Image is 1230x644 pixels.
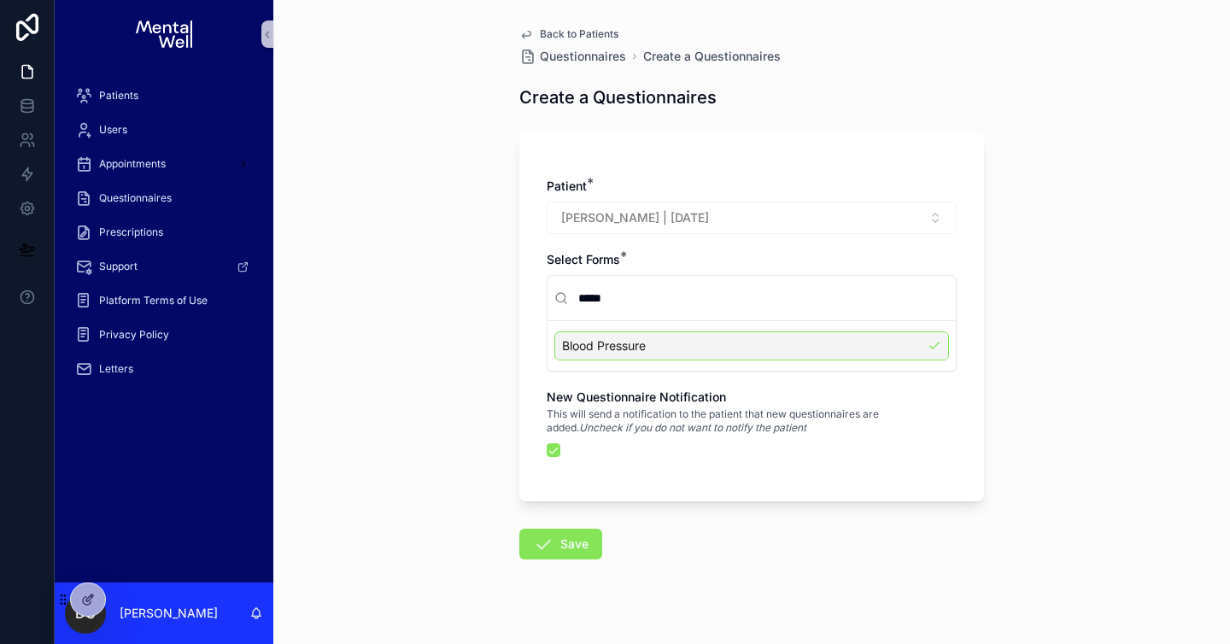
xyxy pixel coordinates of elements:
a: Questionnaires [519,48,626,65]
span: Privacy Policy [99,328,169,342]
span: Back to Patients [540,27,618,41]
span: Letters [99,362,133,376]
span: Prescriptions [99,225,163,239]
span: New Questionnaire Notification [547,389,726,404]
img: App logo [136,20,191,48]
a: Back to Patients [519,27,618,41]
a: Patients [65,80,263,111]
span: Questionnaires [540,48,626,65]
a: Appointments [65,149,263,179]
div: Suggestions [548,321,956,371]
p: [PERSON_NAME] [120,605,218,622]
span: Questionnaires [99,191,172,205]
a: Privacy Policy [65,319,263,350]
span: Patient [547,179,587,193]
a: Users [65,114,263,145]
a: Platform Terms of Use [65,285,263,316]
button: Save [519,529,602,559]
a: Questionnaires [65,183,263,214]
a: Create a Questionnaires [643,48,781,65]
span: Users [99,123,127,137]
span: Platform Terms of Use [99,294,208,307]
a: Support [65,251,263,282]
a: Letters [65,354,263,384]
h1: Create a Questionnaires [519,85,717,109]
span: Select Forms [547,252,620,266]
span: Patients [99,89,138,102]
span: Appointments [99,157,166,171]
span: Support [99,260,138,273]
span: This will send a notification to the patient that new questionnaires are added. [547,407,957,435]
em: Uncheck if you do not want to notify the patient [579,421,806,434]
div: scrollable content [55,68,273,407]
span: Blood Pressure [562,337,646,354]
a: Prescriptions [65,217,263,248]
